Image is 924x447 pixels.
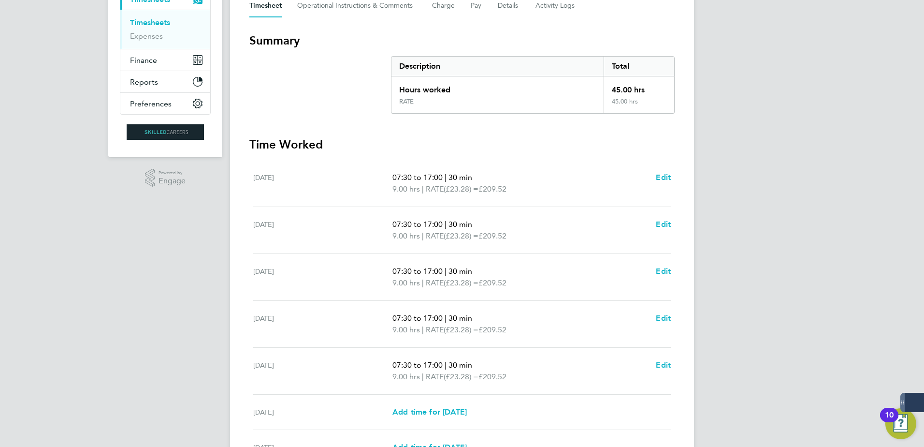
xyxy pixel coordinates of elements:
[392,278,420,287] span: 9.00 hrs
[159,177,186,185] span: Engage
[392,220,443,229] span: 07:30 to 17:00
[392,325,420,334] span: 9.00 hrs
[130,31,163,41] a: Expenses
[478,231,506,240] span: £209.52
[392,407,467,417] span: Add time for [DATE]
[444,184,478,194] span: (£23.28) =
[130,18,170,27] a: Timesheets
[120,49,210,71] button: Finance
[253,406,392,418] div: [DATE]
[448,267,472,276] span: 30 min
[656,172,671,183] a: Edit
[604,57,674,76] div: Total
[391,76,604,98] div: Hours worked
[120,10,210,49] div: Timesheets
[478,184,506,194] span: £209.52
[478,372,506,381] span: £209.52
[426,371,444,383] span: RATE
[445,267,447,276] span: |
[392,231,420,240] span: 9.00 hrs
[656,360,671,370] span: Edit
[656,359,671,371] a: Edit
[656,266,671,277] a: Edit
[656,267,671,276] span: Edit
[159,169,186,177] span: Powered by
[444,278,478,287] span: (£23.28) =
[656,220,671,229] span: Edit
[448,173,472,182] span: 30 min
[145,169,186,187] a: Powered byEngage
[422,184,424,194] span: |
[478,278,506,287] span: £209.52
[120,93,210,114] button: Preferences
[426,277,444,289] span: RATE
[392,372,420,381] span: 9.00 hrs
[120,124,211,140] a: Go to home page
[392,406,467,418] a: Add time for [DATE]
[253,313,392,336] div: [DATE]
[444,325,478,334] span: (£23.28) =
[392,360,443,370] span: 07:30 to 17:00
[130,56,157,65] span: Finance
[253,172,392,195] div: [DATE]
[253,266,392,289] div: [DATE]
[422,231,424,240] span: |
[448,360,472,370] span: 30 min
[478,325,506,334] span: £209.52
[127,124,204,140] img: skilledcareers-logo-retina.png
[422,325,424,334] span: |
[445,313,447,323] span: |
[392,184,420,194] span: 9.00 hrs
[249,33,675,48] h3: Summary
[399,98,414,105] div: RATE
[253,359,392,383] div: [DATE]
[444,231,478,240] span: (£23.28) =
[392,267,443,276] span: 07:30 to 17:00
[448,220,472,229] span: 30 min
[448,313,472,323] span: 30 min
[444,372,478,381] span: (£23.28) =
[656,313,671,324] a: Edit
[426,230,444,242] span: RATE
[885,415,894,428] div: 10
[604,76,674,98] div: 45.00 hrs
[604,98,674,113] div: 45.00 hrs
[426,183,444,195] span: RATE
[656,219,671,230] a: Edit
[391,56,675,114] div: Summary
[130,77,158,87] span: Reports
[130,99,172,108] span: Preferences
[656,173,671,182] span: Edit
[391,57,604,76] div: Description
[426,324,444,336] span: RATE
[656,313,671,323] span: Edit
[392,173,443,182] span: 07:30 to 17:00
[392,313,443,323] span: 07:30 to 17:00
[885,408,916,439] button: Open Resource Center, 10 new notifications
[445,360,447,370] span: |
[422,278,424,287] span: |
[445,220,447,229] span: |
[249,137,675,152] h3: Time Worked
[120,71,210,92] button: Reports
[445,173,447,182] span: |
[422,372,424,381] span: |
[253,219,392,242] div: [DATE]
